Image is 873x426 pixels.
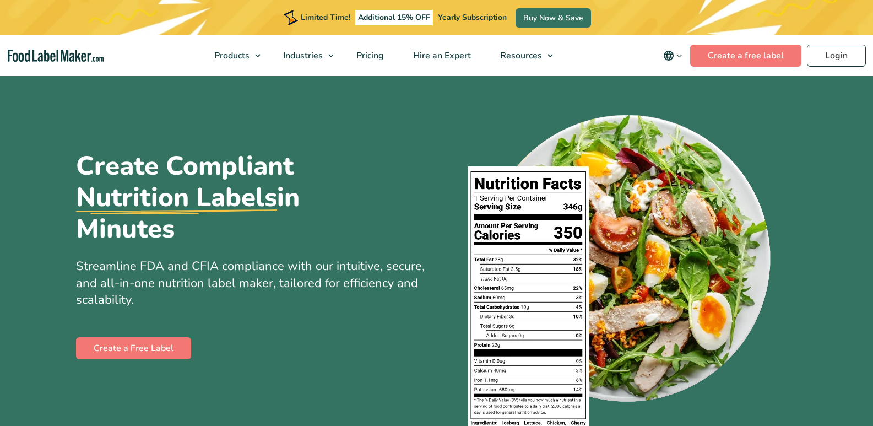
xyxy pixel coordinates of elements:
[269,35,339,76] a: Industries
[76,150,395,245] h1: Create Compliant in Minutes
[76,258,425,309] span: Streamline FDA and CFIA compliance with our intuitive, secure, and all-in-one nutrition label mak...
[438,12,507,23] span: Yearly Subscription
[76,182,277,213] u: Nutrition Labels
[355,10,433,25] span: Additional 15% OFF
[200,35,266,76] a: Products
[486,35,558,76] a: Resources
[342,35,396,76] a: Pricing
[807,45,866,67] a: Login
[497,50,543,62] span: Resources
[410,50,472,62] span: Hire an Expert
[301,12,350,23] span: Limited Time!
[516,8,591,28] a: Buy Now & Save
[76,337,191,359] a: Create a Free Label
[690,45,801,67] a: Create a free label
[211,50,251,62] span: Products
[280,50,324,62] span: Industries
[399,35,483,76] a: Hire an Expert
[353,50,385,62] span: Pricing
